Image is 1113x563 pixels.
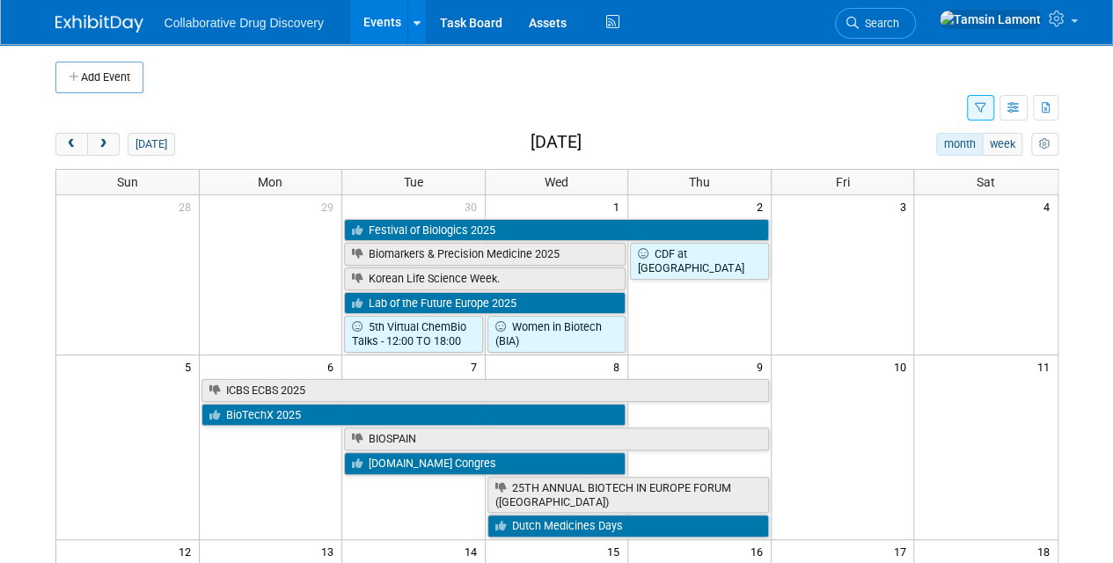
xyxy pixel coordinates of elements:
[344,243,626,266] a: Biomarkers & Precision Medicine 2025
[258,175,282,189] span: Mon
[463,540,485,562] span: 14
[87,133,120,156] button: next
[55,62,143,93] button: Add Event
[1031,133,1058,156] button: myCustomButton
[55,15,143,33] img: ExhibitDay
[463,195,485,217] span: 30
[201,404,626,427] a: BioTechX 2025
[836,175,850,189] span: Fri
[755,355,771,377] span: 9
[487,515,769,537] a: Dutch Medicines Days
[1042,195,1058,217] span: 4
[319,195,341,217] span: 29
[344,292,626,315] a: Lab of the Future Europe 2025
[1036,540,1058,562] span: 18
[605,540,627,562] span: 15
[183,355,199,377] span: 5
[1039,139,1051,150] i: Personalize Calendar
[755,195,771,217] span: 2
[201,379,769,402] a: ICBS ECBS 2025
[859,17,899,30] span: Search
[611,355,627,377] span: 8
[117,175,138,189] span: Sun
[835,8,916,39] a: Search
[344,452,626,475] a: [DOMAIN_NAME] Congres
[611,195,627,217] span: 1
[319,540,341,562] span: 13
[344,267,626,290] a: Korean Life Science Week.
[487,477,769,513] a: 25TH ANNUAL BIOTECH IN EUROPE FORUM ([GEOGRAPHIC_DATA])
[689,175,710,189] span: Thu
[939,10,1042,29] img: Tamsin Lamont
[55,133,88,156] button: prev
[977,175,995,189] span: Sat
[530,133,581,152] h2: [DATE]
[404,175,423,189] span: Tue
[344,428,769,450] a: BIOSPAIN
[936,133,983,156] button: month
[344,316,483,352] a: 5th Virtual ChemBio Talks - 12:00 TO 18:00
[545,175,568,189] span: Wed
[630,243,769,279] a: CDF at [GEOGRAPHIC_DATA]
[326,355,341,377] span: 6
[897,195,913,217] span: 3
[891,355,913,377] span: 10
[344,219,769,242] a: Festival of Biologics 2025
[749,540,771,562] span: 16
[177,540,199,562] span: 12
[982,133,1022,156] button: week
[469,355,485,377] span: 7
[177,195,199,217] span: 28
[487,316,626,352] a: Women in Biotech (BIA)
[165,16,324,30] span: Collaborative Drug Discovery
[891,540,913,562] span: 17
[1036,355,1058,377] span: 11
[128,133,174,156] button: [DATE]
